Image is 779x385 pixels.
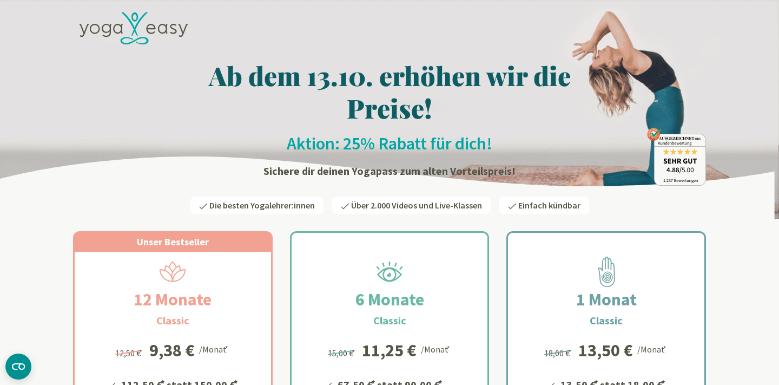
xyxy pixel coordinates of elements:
span: Über 2.000 Videos und Live-Klassen [351,200,482,211]
button: CMP-Widget öffnen [5,354,31,380]
div: 9,38 € [149,342,195,359]
h3: Classic [156,312,189,329]
div: /Monat [637,342,668,356]
div: /Monat [199,342,230,356]
h2: 1 Monat [550,286,663,312]
span: 15,00 € [328,348,357,358]
span: Einfach kündbar [518,200,580,211]
img: ausgezeichnet_badge.png [647,128,706,186]
h2: Aktion: 25% Rabatt für dich! [73,133,706,154]
span: Die besten Yogalehrer:innen [209,200,315,211]
div: 13,50 € [578,342,633,359]
span: Unser Bestseller [137,236,209,248]
span: 12,50 € [115,348,144,358]
span: 18,00 € [544,348,573,358]
h1: Ab dem 13.10. erhöhen wir die Preise! [73,59,706,124]
div: 11,25 € [362,342,417,359]
h2: 6 Monate [329,286,450,312]
h3: Classic [590,312,623,329]
strong: Sichere dir deinen Yogapass zum alten Vorteilspreis! [263,164,516,178]
h3: Classic [373,312,406,329]
div: /Monat [421,342,452,356]
h2: 12 Monate [108,286,237,312]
